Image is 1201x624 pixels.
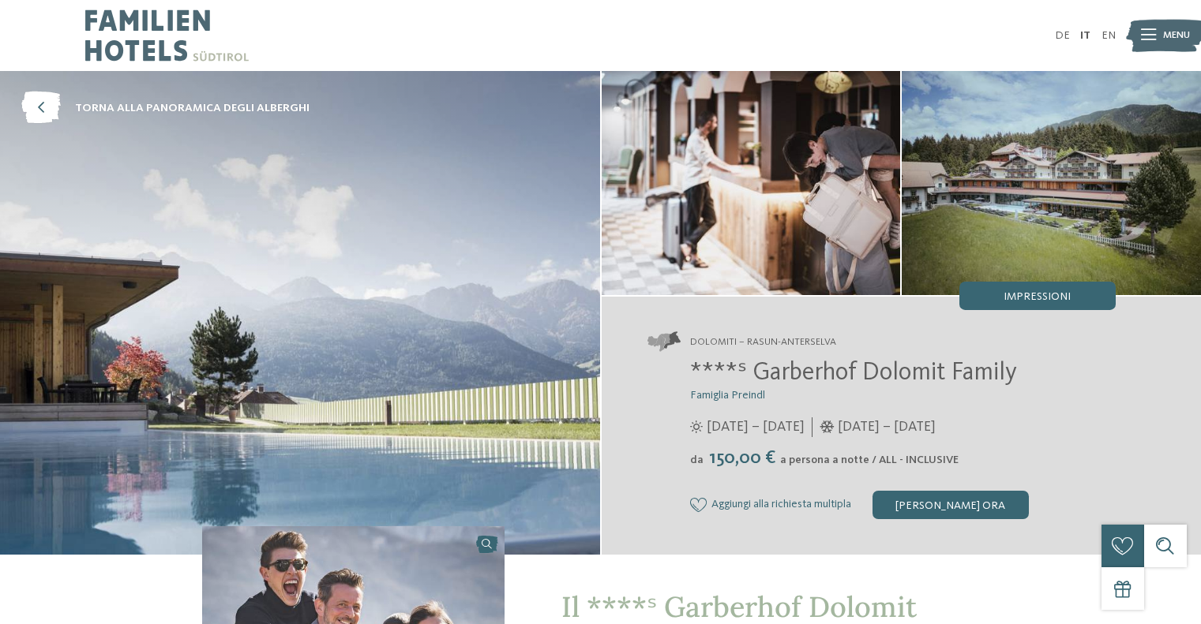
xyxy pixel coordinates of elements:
a: EN [1102,30,1116,41]
div: [PERSON_NAME] ora [873,491,1029,519]
span: 150,00 € [705,449,779,468]
span: Famiglia Preindl [690,390,765,401]
a: IT [1080,30,1090,41]
span: Aggiungi alla richiesta multipla [711,499,851,511]
span: [DATE] – [DATE] [707,417,805,437]
i: Orari d'apertura estate [690,420,703,433]
span: Dolomiti – Rasun-Anterselva [690,335,836,349]
a: DE [1055,30,1070,41]
img: Hotel Dolomit Family Resort Garberhof ****ˢ [902,71,1201,295]
img: Il family hotel ad Anterselva: un paradiso naturale [602,71,901,295]
span: Menu [1163,28,1190,43]
span: Impressioni [1004,291,1071,302]
a: torna alla panoramica degli alberghi [21,92,310,125]
span: da [690,454,704,465]
span: [DATE] – [DATE] [838,417,936,437]
i: Orari d'apertura inverno [820,420,835,433]
span: ****ˢ Garberhof Dolomit Family [690,361,1017,386]
span: a persona a notte / ALL - INCLUSIVE [780,454,959,465]
span: torna alla panoramica degli alberghi [75,100,310,116]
